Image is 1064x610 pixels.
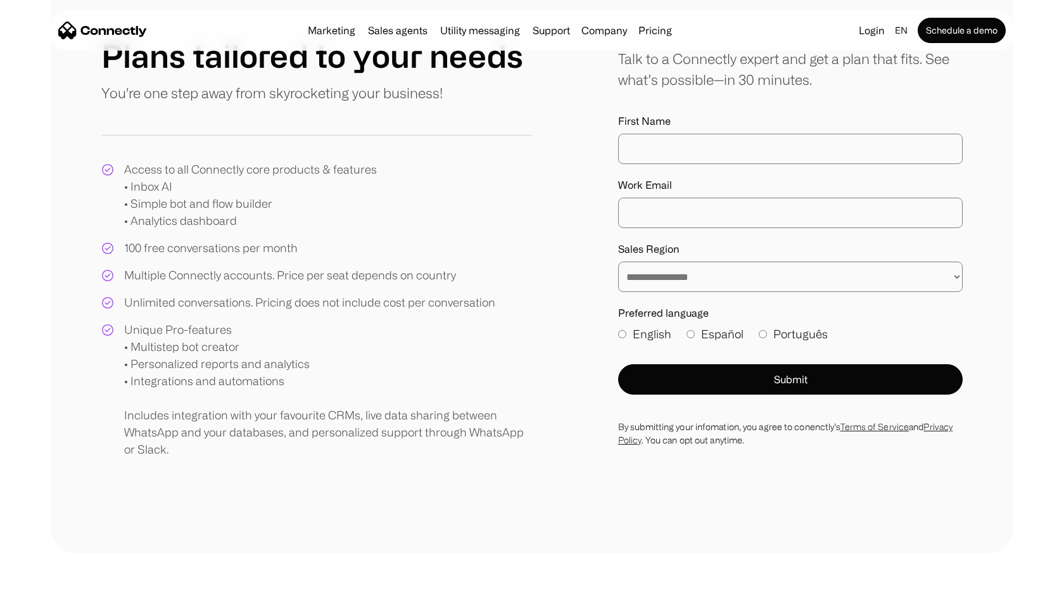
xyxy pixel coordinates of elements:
div: Company [578,22,631,39]
div: 100 free conversations per month [124,239,298,257]
div: Company [581,22,627,39]
div: en [895,22,908,39]
label: Work Email [618,179,963,191]
label: Español [687,326,744,343]
aside: Language selected: English [13,587,76,606]
a: home [58,21,147,40]
div: Multiple Connectly accounts. Price per seat depends on country [124,267,456,284]
label: First Name [618,115,963,127]
div: Unique Pro-features • Multistep bot creator • Personalized reports and analytics • Integrations a... [124,321,532,458]
a: Support [528,25,575,35]
a: Pricing [633,25,677,35]
label: Preferred language [618,307,963,319]
label: Sales Region [618,243,963,255]
div: Access to all Connectly core products & features • Inbox AI • Simple bot and flow builder • Analy... [124,161,377,229]
button: Submit [618,364,963,395]
a: Sales agents [363,25,433,35]
div: en [890,22,915,39]
ul: Language list [25,588,76,606]
input: Español [687,330,695,338]
a: Login [854,22,890,39]
p: You're one step away from skyrocketing your business! [101,82,443,103]
input: Português [759,330,767,338]
a: Utility messaging [435,25,525,35]
label: English [618,326,671,343]
div: By submitting your infomation, you agree to conenctly’s and . You can opt out anytime. [618,420,963,447]
a: Schedule a demo [918,18,1006,43]
label: Português [759,326,828,343]
a: Marketing [303,25,360,35]
div: Unlimited conversations. Pricing does not include cost per conversation [124,294,495,311]
h1: Plans tailored to your needs [101,37,523,75]
a: Terms of Service [840,422,909,431]
div: Talk to a Connectly expert and get a plan that fits. See what’s possible—in 30 minutes. [618,48,963,90]
input: English [618,330,626,338]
